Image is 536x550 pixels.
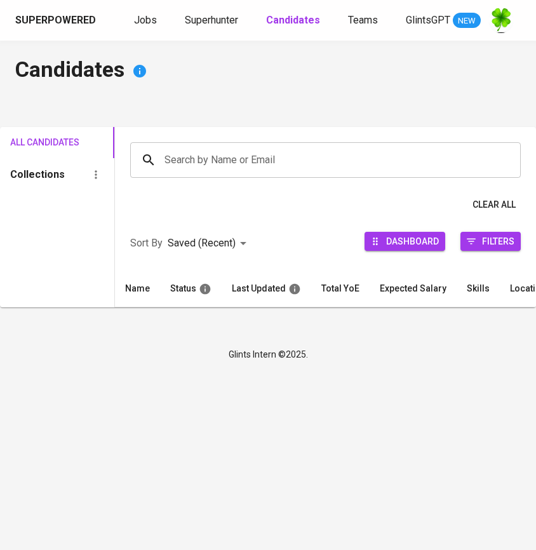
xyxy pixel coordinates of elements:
a: Teams [348,13,380,29]
th: Status [160,271,222,307]
th: Total YoE [311,271,370,307]
button: Filters [460,232,521,251]
p: Saved (Recent) [168,236,236,251]
span: NEW [453,15,481,27]
b: Candidates [266,14,320,26]
a: Jobs [134,13,159,29]
span: Teams [348,14,378,26]
p: Sort By [130,236,163,251]
h4: Candidates [15,56,521,86]
h6: Collections [10,166,65,184]
button: Clear All [467,193,521,217]
span: Filters [482,232,514,250]
span: Dashboard [386,232,439,250]
div: Saved (Recent) [168,232,251,255]
th: Last Updated [222,271,311,307]
a: Candidates [266,13,323,29]
a: Superhunter [185,13,241,29]
span: GlintsGPT [406,14,450,26]
th: Name [115,271,160,307]
span: All Candidates [10,135,48,151]
span: Jobs [134,14,157,26]
span: Superhunter [185,14,238,26]
th: Expected Salary [370,271,457,307]
span: Clear All [472,197,516,213]
button: Dashboard [365,232,445,251]
img: f9493b8c-82b8-4f41-8722-f5d69bb1b761.jpg [488,8,514,33]
th: Skills [457,271,500,307]
div: Superpowered [15,13,96,28]
a: GlintsGPT NEW [406,13,481,29]
a: Superpowered [15,13,98,28]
